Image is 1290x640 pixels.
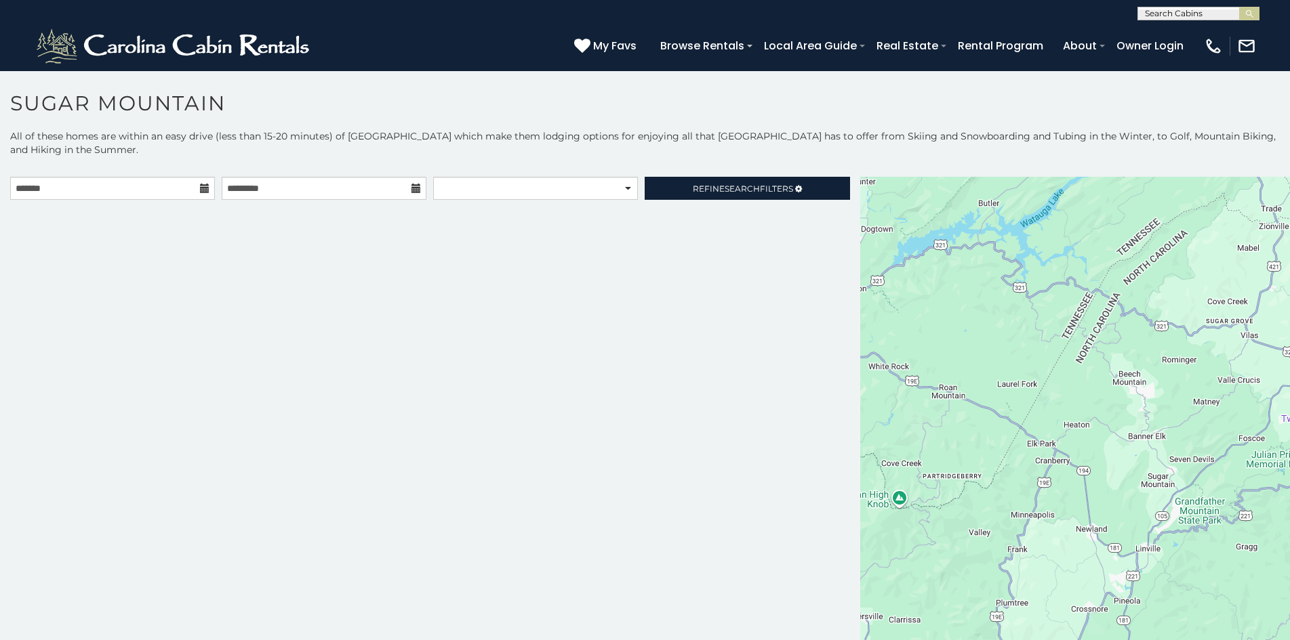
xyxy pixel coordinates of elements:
span: My Favs [593,37,637,54]
a: My Favs [574,37,640,55]
a: About [1056,34,1104,58]
img: White-1-2.png [34,26,315,66]
a: Rental Program [951,34,1050,58]
a: Real Estate [870,34,945,58]
a: RefineSearchFilters [645,177,849,200]
a: Local Area Guide [757,34,864,58]
span: Search [725,184,760,194]
span: Refine Filters [693,184,793,194]
a: Browse Rentals [653,34,751,58]
a: Owner Login [1110,34,1190,58]
img: mail-regular-white.png [1237,37,1256,56]
img: phone-regular-white.png [1204,37,1223,56]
